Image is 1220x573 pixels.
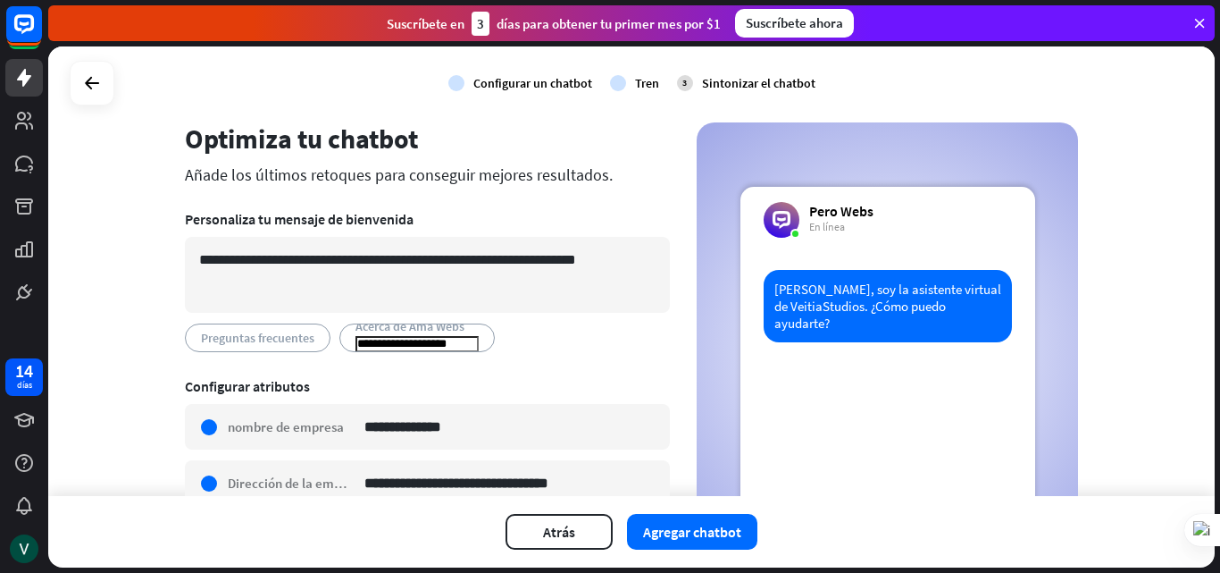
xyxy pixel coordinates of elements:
font: Pero Webs [809,202,873,220]
font: Tren [635,75,659,91]
font: Acerca de Ama Webs [355,318,464,334]
font: 3 [682,77,687,88]
font: Suscríbete ahora [746,14,843,31]
font: Personaliza tu mensaje de bienvenida [185,210,414,228]
font: Configurar un chatbot [473,75,592,91]
button: Atrás [506,514,613,550]
font: Preguntas frecuentes [201,330,314,346]
font: Optimiza tu chatbot [185,122,418,156]
font: 14 [15,359,33,382]
font: En línea [809,220,845,233]
font: días para obtener tu primer mes por $1 [497,15,721,32]
font: Atrás [543,523,575,541]
button: Abrir el widget de chat LiveChat [14,7,68,61]
font: Añade los últimos retoques para conseguir mejores resultados. [185,164,613,185]
span: Preguntas frecuentes [199,328,316,348]
div: [PERSON_NAME], soy la asistente virtual de VeitiaStudios. ¿Cómo puedo ayudarte? [764,270,1012,342]
font: días [17,379,32,391]
font: Configurar atributos [185,377,310,395]
button: Agregar chatbot [627,514,757,550]
font: Suscríbete en [387,15,464,32]
font: 3 [477,15,484,32]
font: Agregar chatbot [643,523,741,541]
font: Sintonizar el chatbot [702,75,815,91]
span: About Ama Webs [354,316,480,354]
a: 14 días [5,358,43,396]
